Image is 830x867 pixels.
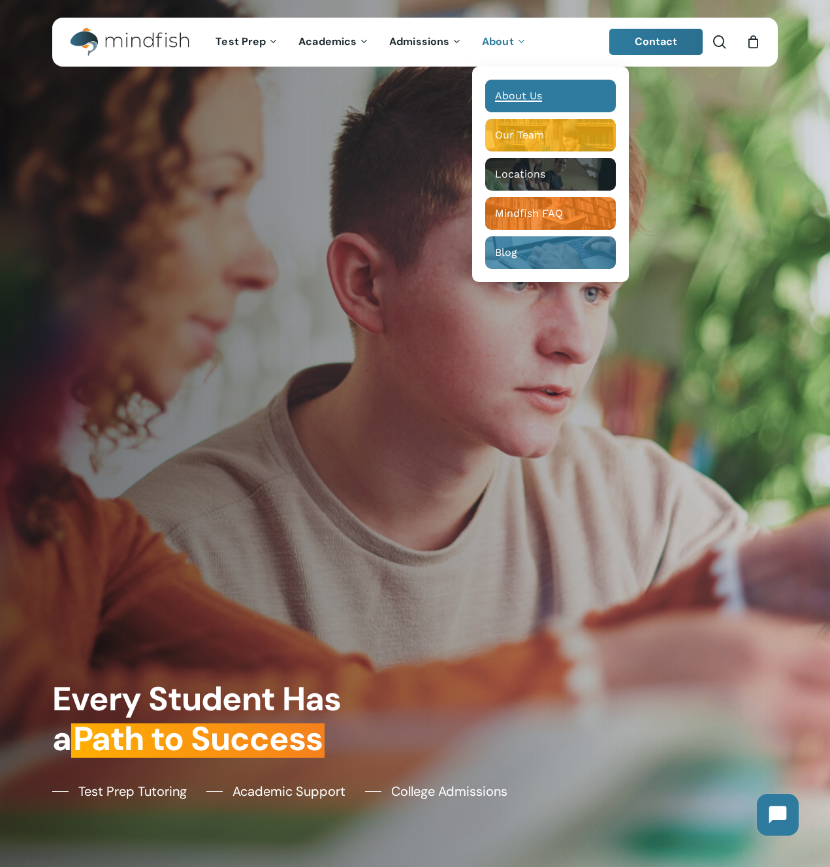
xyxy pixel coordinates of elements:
[609,29,703,55] a: Contact
[365,781,507,801] a: College Admissions
[391,781,507,801] span: College Admissions
[485,158,616,191] a: Locations
[206,781,345,801] a: Academic Support
[485,197,616,230] a: Mindfish FAQ
[495,129,544,141] span: Our Team
[206,18,536,67] nav: Main Menu
[495,246,517,259] span: Blog
[485,119,616,151] a: Our Team
[52,680,407,759] h1: Every Student Has a
[379,37,472,48] a: Admissions
[389,35,449,48] span: Admissions
[289,37,379,48] a: Academics
[71,717,325,761] em: Path to Success
[232,781,345,801] span: Academic Support
[485,80,616,112] a: About Us
[472,37,537,48] a: About
[52,781,187,801] a: Test Prep Tutoring
[495,168,545,180] span: Locations
[746,35,760,49] a: Cart
[495,89,542,102] span: About Us
[635,35,678,48] span: Contact
[744,781,812,849] iframe: Chatbot
[52,18,778,67] header: Main Menu
[215,35,266,48] span: Test Prep
[485,236,616,269] a: Blog
[206,37,289,48] a: Test Prep
[78,781,187,801] span: Test Prep Tutoring
[482,35,514,48] span: About
[298,35,357,48] span: Academics
[495,207,563,219] span: Mindfish FAQ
